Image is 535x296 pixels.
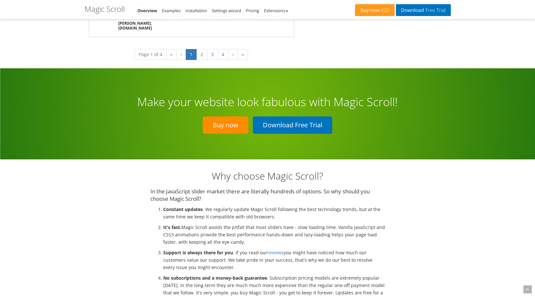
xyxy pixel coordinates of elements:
li: . We regularly update Magic Scroll following the best technology trends, but at the same time we ... [163,206,385,220]
strong: Constant updates [163,206,203,212]
span: [DOMAIN_NAME] [118,26,289,30]
a: 2 [196,49,207,60]
li: Magic Scroll avoids the pitfall that most sliders have - slow loading time. Vanilla JavaScript an... [163,224,385,246]
a: Buy now [203,116,248,134]
a: 1 [186,49,197,60]
a: Settings wizard [212,8,241,13]
a: Installation [185,8,207,13]
a: 3 [207,49,218,60]
strong: Support is always there for you [163,249,233,256]
a: « [166,49,177,60]
a: ‹ [176,49,186,60]
span: Free Trial [424,8,445,13]
h1: Magic Scroll [85,5,125,13]
a: Overview [138,8,157,13]
a: Extensions [264,8,288,13]
a: Pricing [246,8,259,13]
p: In the JavaScript slider market there are literally hundreds of options. So why should you choose... [150,188,385,202]
a: 4 [218,49,228,60]
li: . If you read our you might have noticed how much our customers value our support. We take pride ... [163,249,385,271]
a: DownloadFree Trial [396,4,450,16]
a: » [237,49,248,60]
p: [PERSON_NAME], [118,21,289,30]
a: Buy now£29 [355,4,395,16]
p: Make your website look fabulous with Magic Scroll! [116,94,419,110]
a: Examples [162,8,181,13]
span: £29 [380,8,390,13]
h2: Why choose Magic Scroll? [150,171,385,181]
a: Page 1 of 4 [135,49,166,60]
strong: It's fast. [163,224,181,230]
a: reviews [267,249,284,256]
a: › [228,49,238,60]
strong: No subscriptions and a money-back guarantee [163,275,267,281]
a: Download Free Trial [253,116,332,134]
